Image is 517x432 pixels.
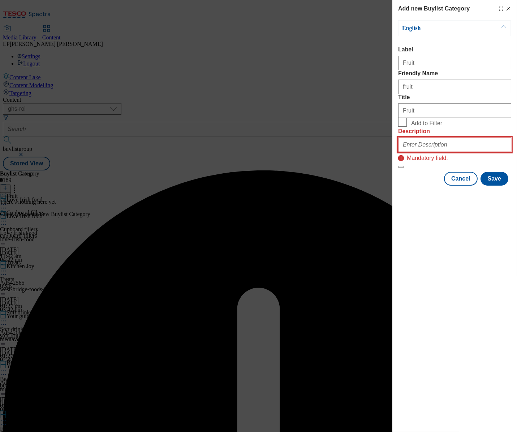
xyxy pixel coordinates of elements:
input: Enter Title [398,103,511,118]
input: Enter Friendly Name [398,80,511,94]
p: Mandatory field. [407,152,448,162]
input: Enter Label [398,56,511,70]
button: Cancel [444,172,477,186]
h4: Add new Buylist Category [398,4,470,13]
button: Save [481,172,508,186]
input: Enter Description [398,137,511,152]
label: Label [398,46,511,53]
label: Description [398,128,511,135]
label: Title [398,94,511,101]
p: English [402,25,478,32]
label: Friendly Name [398,70,511,77]
span: Add to Filter [411,120,442,127]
